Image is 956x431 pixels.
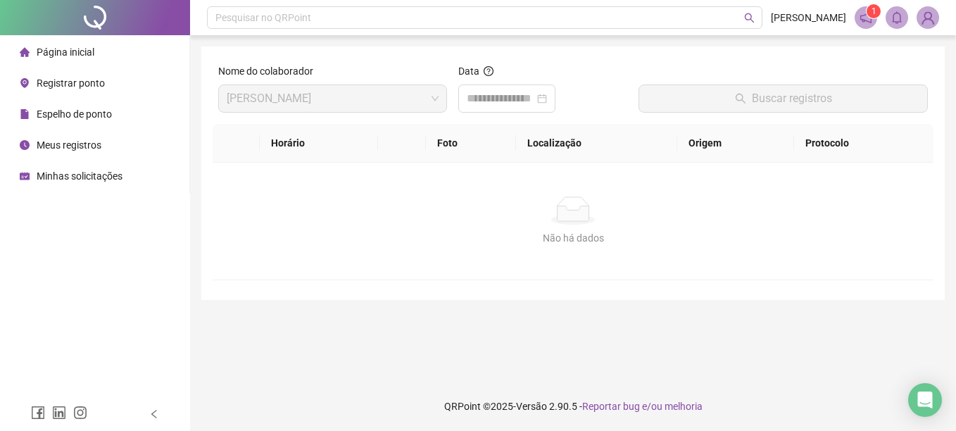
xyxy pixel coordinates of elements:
span: Meus registros [37,139,101,151]
th: Foto [426,124,516,163]
span: question-circle [484,66,493,76]
span: bell [891,11,903,24]
span: facebook [31,406,45,420]
button: Buscar registros [639,85,928,113]
span: home [20,47,30,57]
span: Reportar bug e/ou melhoria [582,401,703,412]
span: Data [458,65,479,77]
span: file [20,109,30,119]
span: search [744,13,755,23]
th: Localização [516,124,677,163]
th: Protocolo [794,124,933,163]
span: Versão [516,401,547,412]
div: Não há dados [229,230,917,246]
footer: QRPoint © 2025 - 2.90.5 - [190,382,956,431]
span: Registrar ponto [37,77,105,89]
span: 1 [872,6,876,16]
div: Open Intercom Messenger [908,383,942,417]
span: [PERSON_NAME] [771,10,846,25]
span: Espelho de ponto [37,108,112,120]
span: Página inicial [37,46,94,58]
sup: 1 [867,4,881,18]
th: Origem [677,124,794,163]
span: left [149,409,159,419]
span: environment [20,78,30,88]
span: notification [860,11,872,24]
span: instagram [73,406,87,420]
span: clock-circle [20,140,30,150]
span: schedule [20,171,30,181]
th: Horário [260,124,378,163]
label: Nome do colaborador [218,63,322,79]
img: 89611 [917,7,938,28]
span: Minhas solicitações [37,170,122,182]
span: linkedin [52,406,66,420]
span: MATHEUS ALVES DOURADO DE OLIVEIRA [227,85,439,112]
